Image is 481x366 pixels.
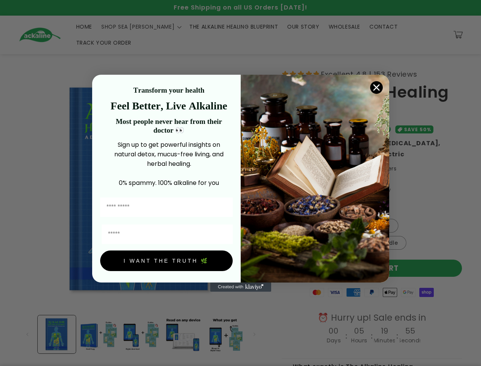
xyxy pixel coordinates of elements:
strong: Feel Better, Live Alkaline [110,100,227,112]
a: Created with Klaviyo - opens in a new tab [210,283,271,292]
p: Sign up to get powerful insights on natural detox, mucus-free living, and herbal healing. [105,140,233,169]
strong: Transform your health [133,86,205,94]
strong: Most people never hear from their doctor 👀 [116,117,222,134]
button: I WANT THE TRUTH 🌿 [100,250,233,271]
p: 0% spammy. 100% alkaline for you [105,178,233,188]
input: Email [102,225,233,244]
input: First Name [100,197,233,217]
button: Close dialog [370,81,383,94]
img: 4a4a186a-b914-4224-87c7-990d8ecc9bca.jpeg [241,75,389,283]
